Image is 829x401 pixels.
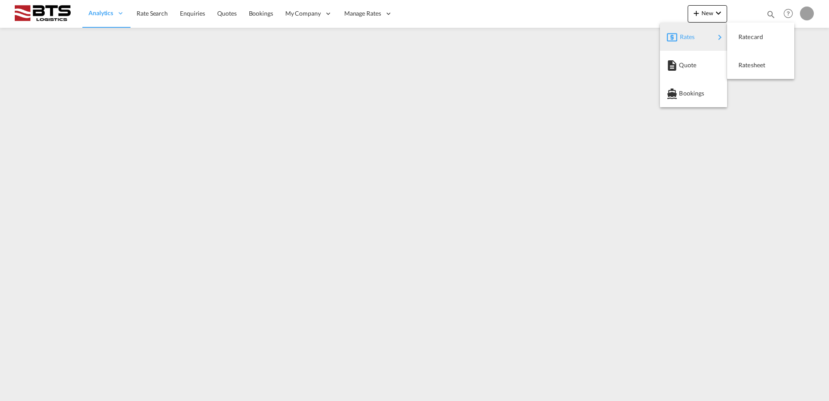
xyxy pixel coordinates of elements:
[679,85,689,102] span: Bookings
[667,54,720,76] div: Quote
[715,32,725,43] md-icon: icon-chevron-right
[660,79,727,107] button: Bookings
[667,82,720,104] div: Bookings
[679,56,689,74] span: Quote
[680,28,690,46] span: Rates
[660,51,727,79] button: Quote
